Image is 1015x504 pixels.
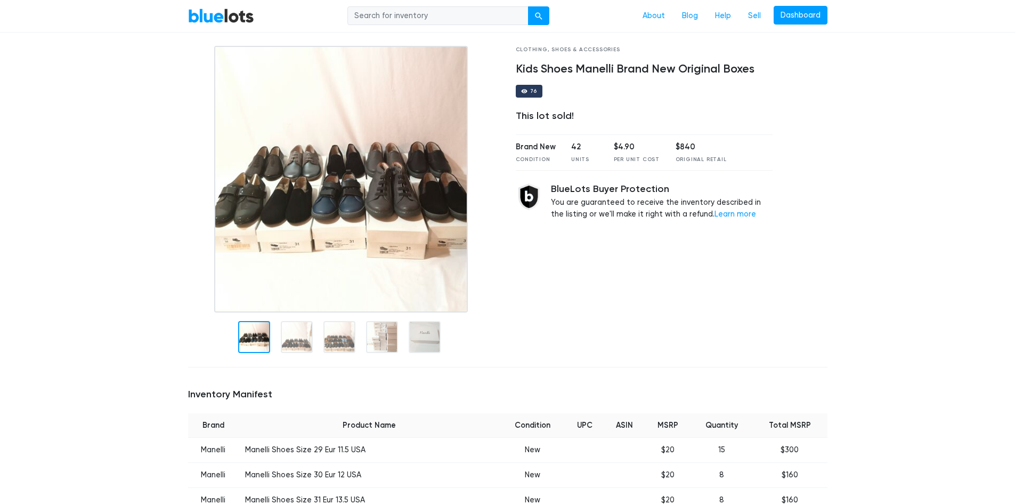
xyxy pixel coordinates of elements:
div: 76 [530,89,538,94]
div: Brand New [516,141,556,153]
td: $20 [645,463,691,488]
h4: Kids Shoes Manelli Brand New Original Boxes [516,62,773,76]
a: BlueLots [188,8,254,23]
td: Manelli [188,438,239,463]
h5: BlueLots Buyer Protection [551,183,773,195]
div: Condition [516,156,556,164]
th: Total MSRP [752,413,827,438]
th: Quantity [691,413,752,438]
td: Manelli [188,463,239,488]
td: $20 [645,438,691,463]
div: $4.90 [614,141,660,153]
td: New [499,438,565,463]
img: afa74f4f-70d8-4fff-9f6c-2aba6879d562-1732566942.jpg [214,46,468,313]
div: This lot sold! [516,110,773,122]
a: Dashboard [774,6,827,25]
div: Units [571,156,598,164]
a: About [634,6,673,26]
td: 15 [691,438,752,463]
td: Manelli Shoes Size 30 Eur 12 USA [239,463,500,488]
div: 42 [571,141,598,153]
th: Product Name [239,413,500,438]
td: $300 [752,438,827,463]
a: Blog [673,6,707,26]
div: Clothing, Shoes & Accessories [516,46,773,54]
td: Manelli Shoes Size 29 Eur 11.5 USA [239,438,500,463]
th: ASIN [604,413,645,438]
div: You are guaranteed to receive the inventory described in the listing or we'll make it right with ... [551,183,773,220]
div: Original Retail [676,156,727,164]
th: Brand [188,413,239,438]
a: Help [707,6,740,26]
th: UPC [566,413,604,438]
a: Learn more [714,210,756,219]
input: Search for inventory [347,6,529,26]
div: $840 [676,141,727,153]
td: $160 [752,463,827,488]
td: 8 [691,463,752,488]
td: New [499,463,565,488]
a: Sell [740,6,769,26]
th: MSRP [645,413,691,438]
img: buyer_protection_shield-3b65640a83011c7d3ede35a8e5a80bfdfaa6a97447f0071c1475b91a4b0b3d01.png [516,183,542,210]
th: Condition [499,413,565,438]
h5: Inventory Manifest [188,389,827,401]
div: Per Unit Cost [614,156,660,164]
